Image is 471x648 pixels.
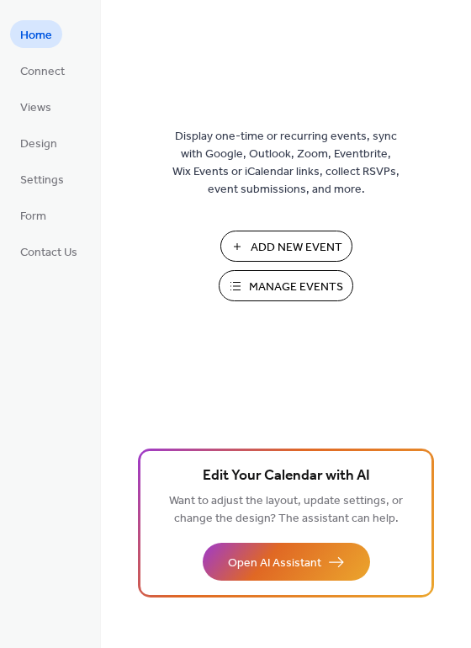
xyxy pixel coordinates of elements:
span: Edit Your Calendar with AI [203,465,370,488]
span: Contact Us [20,244,77,262]
span: Connect [20,63,65,81]
a: Design [10,129,67,157]
span: Add New Event [251,239,342,257]
span: Home [20,27,52,45]
span: Design [20,135,57,153]
span: Form [20,208,46,226]
a: Connect [10,56,75,84]
span: Views [20,99,51,117]
span: Settings [20,172,64,189]
a: Home [10,20,62,48]
button: Manage Events [219,270,353,301]
a: Views [10,93,61,120]
a: Form [10,201,56,229]
button: Open AI Assistant [203,543,370,581]
a: Settings [10,165,74,193]
a: Contact Us [10,237,87,265]
span: Want to adjust the layout, update settings, or change the design? The assistant can help. [169,490,403,530]
span: Display one-time or recurring events, sync with Google, Outlook, Zoom, Eventbrite, Wix Events or ... [172,128,400,199]
span: Open AI Assistant [228,555,321,572]
span: Manage Events [249,279,343,296]
button: Add New Event [220,231,352,262]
